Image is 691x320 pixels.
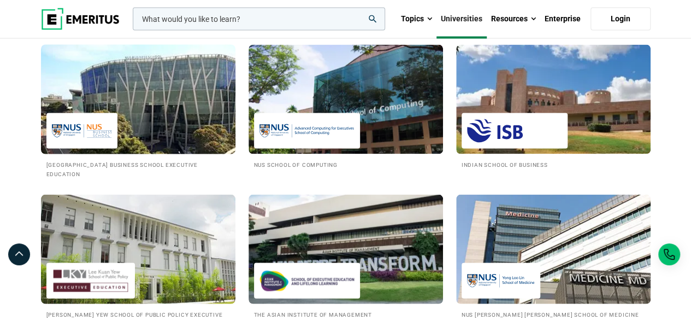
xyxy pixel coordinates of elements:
[249,44,443,168] a: Universities We Work With NUS School of Computing NUS School of Computing
[254,309,438,318] h2: The Asian Institute of Management
[456,194,651,318] a: Universities We Work With NUS Yong Loo Lin School of Medicine NUS [PERSON_NAME] [PERSON_NAME] Sch...
[462,159,645,168] h2: Indian School of Business
[467,268,535,293] img: NUS Yong Loo Lin School of Medicine
[259,268,355,293] img: Asian Institute of Management
[52,118,112,143] img: National University of Singapore Business School Executive Education
[590,7,651,30] a: Login
[249,44,443,154] img: Universities We Work With
[467,118,562,143] img: Indian School of Business
[254,159,438,168] h2: NUS School of Computing
[249,194,443,318] a: Universities We Work With Asian Institute of Management The Asian Institute of Management
[462,309,645,318] h2: NUS [PERSON_NAME] [PERSON_NAME] School of Medicine
[259,118,355,143] img: NUS School of Computing
[249,194,443,304] img: Universities We Work With
[52,268,129,293] img: Lee Kuan Yew School of Public Policy Executive Education, NUS
[31,39,245,159] img: Universities We Work With
[456,194,651,304] img: Universities We Work With
[133,7,385,30] input: woocommerce-product-search-field-0
[456,44,651,168] a: Universities We Work With Indian School of Business Indian School of Business
[41,44,235,178] a: Universities We Work With National University of Singapore Business School Executive Education [G...
[46,159,230,178] h2: [GEOGRAPHIC_DATA] Business School Executive Education
[41,194,235,304] img: Universities We Work With
[456,44,651,154] img: Universities We Work With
